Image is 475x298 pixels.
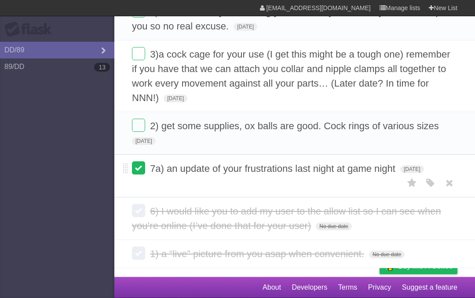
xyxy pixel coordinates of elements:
[164,94,187,102] span: [DATE]
[402,279,457,296] a: Suggest a feature
[94,63,110,72] b: 13
[150,163,398,174] span: 7a) an update of your frustrations last night at game night
[132,47,145,60] label: Done
[292,279,327,296] a: Developers
[234,23,257,31] span: [DATE]
[338,279,358,296] a: Terms
[132,49,450,103] span: 3)a cock cage for your use (I get this might be a tough one) remember if you have that we can att...
[150,248,366,259] span: 1) a “live” picture from you asap when convenient.
[132,206,441,231] span: 6) I would like you to add my user to the allow list so I can see when you’re online (I’ve done t...
[132,119,145,132] label: Done
[150,120,441,131] span: 2) get some supplies, ox balls are good. Cock rings of various sizes
[398,258,453,274] span: Buy me a coffee
[368,279,391,296] a: Privacy
[263,279,281,296] a: About
[4,22,57,37] div: Flask
[132,204,145,217] label: Done
[316,222,351,230] span: No due date
[404,176,420,190] label: Star task
[400,165,424,173] span: [DATE]
[132,161,145,174] label: Done
[369,251,405,258] span: No due date
[132,137,156,145] span: [DATE]
[132,247,145,260] label: Done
